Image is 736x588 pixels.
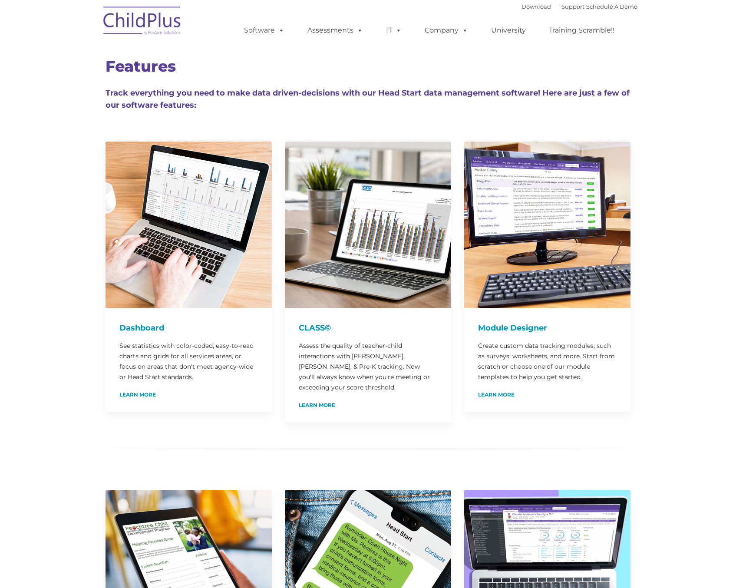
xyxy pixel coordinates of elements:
[540,22,623,39] a: Training Scramble!!
[106,88,630,110] span: Track everything you need to make data driven-decisions with our Head Start data management softw...
[478,392,515,397] a: Learn More
[119,340,258,382] p: See statistics with color-coded, easy-to-read charts and grids for all services areas, or focus o...
[464,142,630,308] img: ModuleDesigner750
[299,340,437,393] p: Assess the quality of teacher-child interactions with [PERSON_NAME], [PERSON_NAME], & Pre-K track...
[106,57,176,76] span: Features
[235,22,293,39] a: Software
[586,3,637,10] a: Schedule A Demo
[521,3,551,10] a: Download
[119,322,258,334] h4: Dashboard
[106,142,272,308] img: Dash
[99,0,186,44] img: ChildPlus by Procare Solutions
[285,142,451,308] img: CLASS-750
[521,3,637,10] font: |
[416,22,477,39] a: Company
[119,392,156,397] a: Learn More
[299,322,437,334] h4: CLASS©
[299,403,335,408] a: Learn More
[377,22,410,39] a: IT
[299,22,372,39] a: Assessments
[478,340,617,382] p: Create custom data tracking modules, such as surveys, worksheets, and more. Start from scratch or...
[478,322,617,334] h4: Module Designer
[561,3,584,10] a: Support
[482,22,535,39] a: University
